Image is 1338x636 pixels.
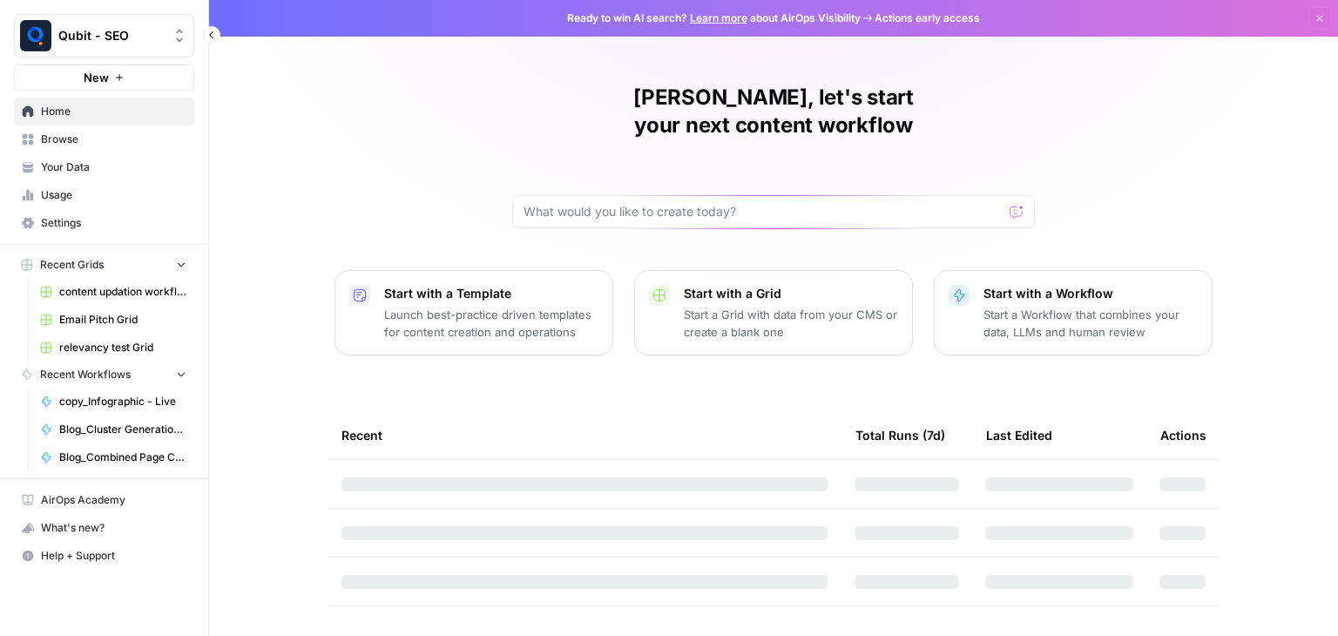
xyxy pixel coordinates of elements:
[567,10,861,26] span: Ready to win AI search? about AirOps Visibility
[41,548,186,564] span: Help + Support
[41,492,186,508] span: AirOps Academy
[41,104,186,119] span: Home
[983,306,1198,341] p: Start a Workflow that combines your data, LLMs and human review
[40,367,131,382] span: Recent Workflows
[684,285,898,302] p: Start with a Grid
[690,11,747,24] a: Learn more
[14,542,194,570] button: Help + Support
[32,334,194,362] a: relevancy test Grid
[41,187,186,203] span: Usage
[32,443,194,471] a: Blog_Combined Page Content analysis v2
[14,209,194,237] a: Settings
[384,285,598,302] p: Start with a Template
[32,416,194,443] a: Blog_Cluster Generation V3a1 with WP Integration [Live site]
[32,388,194,416] a: copy_Infographic - Live
[58,27,164,44] span: Qubit - SEO
[1160,411,1206,459] div: Actions
[14,486,194,514] a: AirOps Academy
[32,278,194,306] a: content updation workflow
[14,181,194,209] a: Usage
[875,10,980,26] span: Actions early access
[59,340,186,355] span: relevancy test Grid
[14,64,194,91] button: New
[59,284,186,300] span: content updation workflow
[855,411,945,459] div: Total Runs (7d)
[59,450,186,465] span: Blog_Combined Page Content analysis v2
[14,125,194,153] a: Browse
[15,515,193,541] div: What's new?
[59,394,186,409] span: copy_Infographic - Live
[32,306,194,334] a: Email Pitch Grid
[524,203,1003,220] input: What would you like to create today?
[41,215,186,231] span: Settings
[986,411,1052,459] div: Last Edited
[634,270,913,355] button: Start with a GridStart a Grid with data from your CMS or create a blank one
[40,257,104,273] span: Recent Grids
[684,306,898,341] p: Start a Grid with data from your CMS or create a blank one
[14,14,194,58] button: Workspace: Qubit - SEO
[14,362,194,388] button: Recent Workflows
[14,252,194,278] button: Recent Grids
[983,285,1198,302] p: Start with a Workflow
[20,20,51,51] img: Qubit - SEO Logo
[59,422,186,437] span: Blog_Cluster Generation V3a1 with WP Integration [Live site]
[84,69,109,86] span: New
[934,270,1213,355] button: Start with a WorkflowStart a Workflow that combines your data, LLMs and human review
[14,98,194,125] a: Home
[512,84,1035,139] h1: [PERSON_NAME], let's start your next content workflow
[334,270,613,355] button: Start with a TemplateLaunch best-practice driven templates for content creation and operations
[384,306,598,341] p: Launch best-practice driven templates for content creation and operations
[41,132,186,147] span: Browse
[341,411,828,459] div: Recent
[14,153,194,181] a: Your Data
[14,514,194,542] button: What's new?
[59,312,186,328] span: Email Pitch Grid
[41,159,186,175] span: Your Data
